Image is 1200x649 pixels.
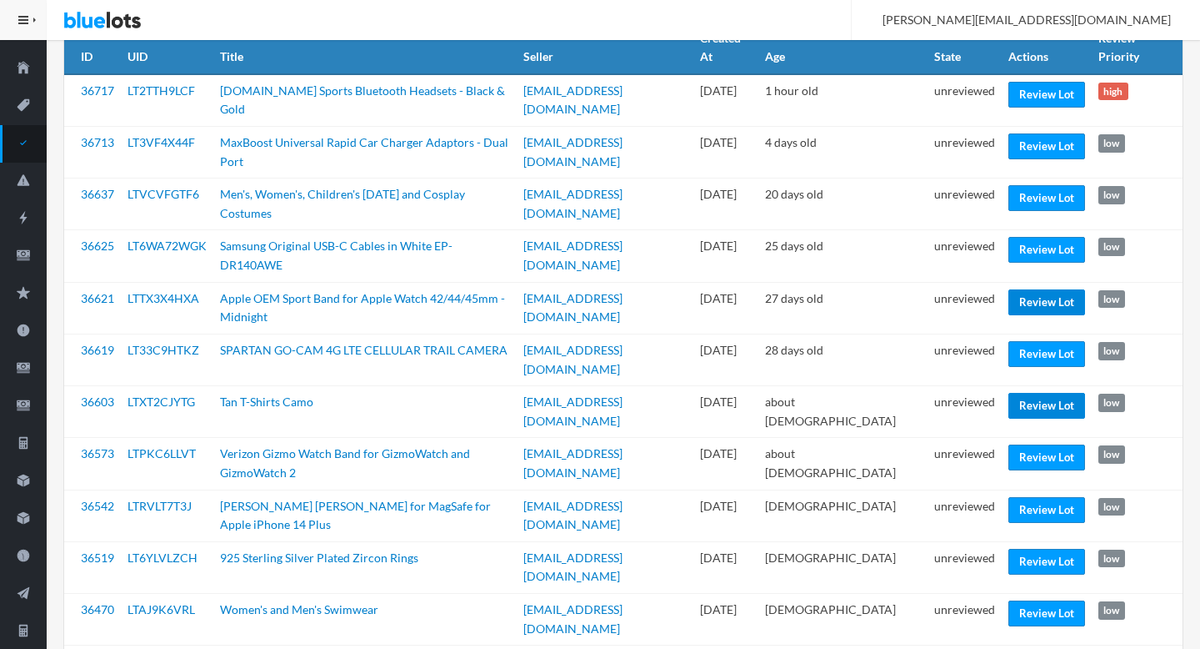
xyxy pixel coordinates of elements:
a: LTRVLT7T3J [127,499,192,513]
td: unreviewed [927,282,1002,334]
a: MaxBoost Universal Rapid Car Charger Adaptors - Dual Port [220,135,508,169]
a: LT6WA72WGK [127,239,207,253]
a: Review Lot [1008,393,1085,419]
td: about [DEMOGRAPHIC_DATA] [758,386,927,438]
span: low [1098,498,1125,516]
a: [EMAIL_ADDRESS][DOMAIN_NAME] [523,291,622,324]
a: 36519 [81,551,114,565]
td: [DATE] [693,127,757,179]
td: [DEMOGRAPHIC_DATA] [758,541,927,593]
td: 25 days old [758,230,927,282]
a: LT33C9HTKZ [127,343,199,357]
a: LTTX3X4HXA [127,291,199,305]
span: low [1098,550,1125,568]
a: Review Lot [1008,445,1085,470]
span: [PERSON_NAME][EMAIL_ADDRESS][DOMAIN_NAME] [864,13,1171,27]
td: [DEMOGRAPHIC_DATA] [758,594,927,646]
a: Review Lot [1008,601,1085,626]
td: [DATE] [693,594,757,646]
td: unreviewed [927,334,1002,385]
th: Age [758,23,927,74]
a: [EMAIL_ADDRESS][DOMAIN_NAME] [523,499,622,532]
a: [EMAIL_ADDRESS][DOMAIN_NAME] [523,83,622,117]
a: Review Lot [1008,341,1085,367]
span: low [1098,186,1125,204]
span: low [1098,342,1125,360]
a: Women's and Men's Swimwear [220,602,378,616]
span: high [1098,83,1128,101]
td: 20 days old [758,179,927,230]
td: unreviewed [927,230,1002,282]
a: LTXT2CJYTG [127,395,195,409]
span: low [1098,134,1125,153]
td: [DEMOGRAPHIC_DATA] [758,490,927,541]
a: LTAJ9K6VRL [127,602,195,616]
td: [DATE] [693,282,757,334]
a: [EMAIL_ADDRESS][DOMAIN_NAME] [523,239,622,272]
a: 36573 [81,446,114,460]
th: State [927,23,1002,74]
a: [EMAIL_ADDRESS][DOMAIN_NAME] [523,551,622,584]
span: low [1098,238,1125,256]
th: Seller [517,23,694,74]
span: low [1098,445,1125,464]
a: Men's, Women's, Children's [DATE] and Cosplay Costumes [220,187,465,220]
td: unreviewed [927,594,1002,646]
th: Actions [1002,23,1092,74]
a: Review Lot [1008,185,1085,211]
a: LTPKC6LLVT [127,446,196,460]
a: Tan T-Shirts Camo [220,395,313,409]
a: [EMAIL_ADDRESS][DOMAIN_NAME] [523,135,622,169]
a: SPARTAN GO-CAM 4G LTE CELLULAR TRAIL CAMERA [220,343,507,357]
td: unreviewed [927,438,1002,490]
td: unreviewed [927,386,1002,438]
th: Created At [693,23,757,74]
a: [EMAIL_ADDRESS][DOMAIN_NAME] [523,395,622,428]
td: unreviewed [927,541,1002,593]
a: Review Lot [1008,289,1085,315]
td: [DATE] [693,230,757,282]
a: Review Lot [1008,133,1085,159]
td: 4 days old [758,127,927,179]
td: 1 hour old [758,74,927,127]
a: [EMAIL_ADDRESS][DOMAIN_NAME] [523,187,622,220]
a: Apple OEM Sport Band for Apple Watch 42/44/45mm - Midnight [220,291,505,324]
th: UID [121,23,213,74]
td: [DATE] [693,74,757,127]
a: 36619 [81,343,114,357]
td: unreviewed [927,179,1002,230]
td: 28 days old [758,334,927,385]
a: Samsung Original USB-C Cables in White EP-DR140AWE [220,239,452,272]
a: Review Lot [1008,237,1085,263]
a: 36637 [81,187,114,201]
a: Verizon Gizmo Watch Band for GizmoWatch and GizmoWatch 2 [220,446,470,480]
td: unreviewed [927,127,1002,179]
span: low [1098,394,1125,412]
a: [PERSON_NAME] [PERSON_NAME] for MagSafe for Apple iPhone 14 Plus [220,499,491,532]
a: LTVCVFGTF6 [127,187,199,201]
a: 36621 [81,291,114,305]
a: Review Lot [1008,549,1085,575]
a: 36713 [81,135,114,149]
span: low [1098,290,1125,309]
td: [DATE] [693,179,757,230]
a: [EMAIL_ADDRESS][DOMAIN_NAME] [523,602,622,636]
td: [DATE] [693,541,757,593]
a: LT2TTH9LCF [127,83,195,98]
a: Review Lot [1008,82,1085,108]
td: unreviewed [927,490,1002,541]
th: Review Priority [1092,23,1182,74]
a: 36542 [81,499,114,513]
th: Title [213,23,517,74]
span: low [1098,601,1125,620]
td: [DATE] [693,334,757,385]
a: LT6YLVLZCH [127,551,197,565]
td: unreviewed [927,74,1002,127]
a: 36470 [81,602,114,616]
a: Review Lot [1008,497,1085,523]
td: [DATE] [693,438,757,490]
a: 925 Sterling Silver Plated Zircon Rings [220,551,418,565]
th: ID [64,23,121,74]
a: LT3VF4X44F [127,135,195,149]
a: [EMAIL_ADDRESS][DOMAIN_NAME] [523,343,622,376]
